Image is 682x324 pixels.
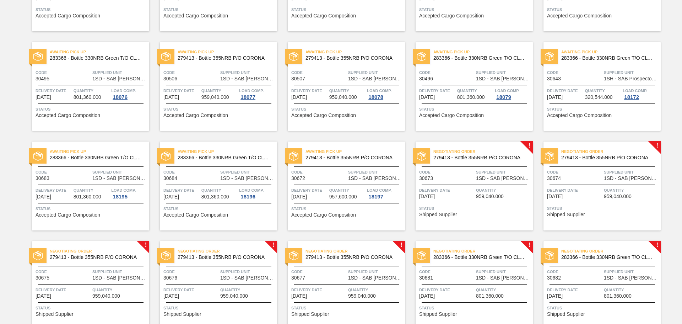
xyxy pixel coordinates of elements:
span: 08/22/2025 [419,194,435,199]
div: 18172 [623,94,640,100]
span: 1SD - SAB Rosslyn Brewery [220,176,275,181]
span: Quantity [476,187,531,194]
span: Code [36,69,91,76]
span: 08/15/2025 [419,95,435,100]
span: 30643 [547,76,561,81]
a: statusAwaiting Pick Up283366 - Bottle 330NRB Green T/O CLT BoosterCode30683Supplied Unit1SD - SAB... [21,142,149,230]
span: Accepted Cargo Composition [419,13,484,18]
span: Awaiting Pick Up [50,48,149,55]
span: Quantity [92,286,147,293]
span: 1SD - SAB Rosslyn Brewery [220,275,275,281]
span: Status [291,6,403,13]
span: Supplied Unit [476,69,531,76]
a: Load Comp.18078 [367,87,403,100]
span: 1SD - SAB Rosslyn Brewery [92,76,147,81]
span: Status [36,205,147,212]
img: status [33,251,43,260]
span: Quantity [476,286,531,293]
div: 18078 [367,94,385,100]
span: Quantity [604,187,659,194]
span: Negotiating Order [561,248,661,255]
span: Negotiating Order [433,148,533,155]
div: 18079 [495,94,513,100]
span: Code [291,169,346,176]
span: Code [36,268,91,275]
a: Load Comp.18197 [367,187,403,200]
span: 30677 [291,275,305,281]
span: 801,360.000 [457,95,485,100]
span: Delivery Date [547,187,602,194]
span: Status [291,205,403,212]
span: Delivery Date [163,187,200,194]
span: Code [163,169,218,176]
span: Accepted Cargo Composition [547,113,612,118]
span: 08/22/2025 [291,293,307,299]
a: Load Comp.18077 [239,87,275,100]
span: 30683 [36,176,49,181]
span: 959,040.000 [476,194,504,199]
a: !statusNegotiating Order279413 - Bottle 355NRB P/O CORONACode30674Supplied Unit1SD - SAB [PERSON_... [533,142,661,230]
span: Delivery Date [36,187,72,194]
span: 279413 - Bottle 355NRB P/O CORONA [305,155,399,160]
span: Awaiting Pick Up [433,48,533,55]
img: status [289,52,298,61]
a: Load Comp.18079 [495,87,531,100]
span: Quantity [220,286,275,293]
span: 283366 - Bottle 330NRB Green T/O CLT Booster [433,255,527,260]
span: Supplied Unit [220,69,275,76]
span: Quantity [74,187,110,194]
img: status [161,152,170,161]
span: 08/22/2025 [36,194,51,200]
span: Status [419,6,531,13]
span: Code [291,268,346,275]
span: Awaiting Pick Up [50,148,149,155]
span: 1SD - SAB Rosslyn Brewery [604,275,659,281]
a: Load Comp.18196 [239,187,275,200]
span: Supplied Unit [348,268,403,275]
img: status [545,251,554,260]
span: 1SD - SAB Rosslyn Brewery [476,275,531,281]
span: Status [163,106,275,113]
span: 801,360.000 [604,293,632,299]
a: statusAwaiting Pick Up283366 - Bottle 330NRB Green T/O CLT BoosterCode30643Supplied Unit1SH - SAB... [533,42,661,131]
span: 30682 [547,275,561,281]
span: Quantity [201,87,238,94]
span: Negotiating Order [433,248,533,255]
span: Delivery Date [36,87,72,94]
span: 957,600.000 [329,194,357,200]
a: statusAwaiting Pick Up279413 - Bottle 355NRB P/O CORONACode30672Supplied Unit1SD - SAB [PERSON_NA... [277,142,405,230]
span: 959,040.000 [220,293,248,299]
span: Load Comp. [623,87,647,94]
span: 283366 - Bottle 330NRB Green T/O CLT Booster [178,155,271,160]
a: statusAwaiting Pick Up283366 - Bottle 330NRB Green T/O CLT BoosterCode30495Supplied Unit1SD - SAB... [21,42,149,131]
span: 959,040.000 [201,95,229,100]
img: status [417,52,426,61]
span: Code [419,69,474,76]
span: 1SD - SAB Rosslyn Brewery [92,176,147,181]
span: Code [547,169,602,176]
img: status [417,251,426,260]
span: 959,040.000 [348,293,376,299]
span: Status [419,304,531,312]
span: Accepted Cargo Composition [163,13,228,18]
span: Status [36,304,147,312]
span: Supplied Unit [604,69,659,76]
a: statusAwaiting Pick Up283366 - Bottle 330NRB Green T/O CLT BoosterCode30684Supplied Unit1SD - SAB... [149,142,277,230]
span: Load Comp. [239,87,264,94]
span: 30684 [163,176,177,181]
span: Quantity [348,286,403,293]
span: Awaiting Pick Up [178,48,277,55]
span: Load Comp. [367,187,391,194]
span: Code [163,69,218,76]
div: 18195 [111,194,129,200]
span: 1SD - SAB Rosslyn Brewery [348,76,403,81]
a: Load Comp.18195 [111,187,147,200]
img: status [33,52,43,61]
img: status [289,251,298,260]
span: Status [291,304,403,312]
span: 08/22/2025 [36,293,51,299]
span: 283366 - Bottle 330NRB Green T/O CLT Booster [561,55,655,61]
span: Supplied Unit [348,69,403,76]
span: 1SD - SAB Rosslyn Brewery [348,176,403,181]
span: Code [36,169,91,176]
